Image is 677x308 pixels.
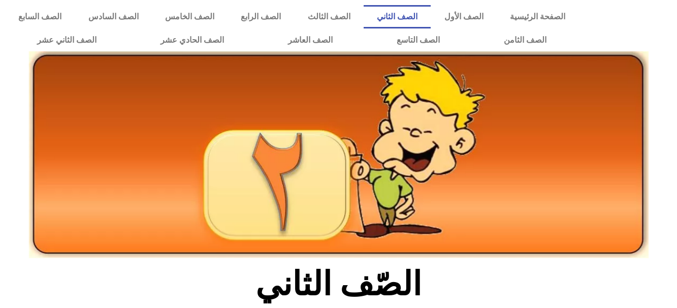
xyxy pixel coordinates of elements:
a: الصف الرابع [228,5,294,28]
a: الصف الثامن [472,28,578,52]
a: الصف الثالث [295,5,364,28]
a: الصف السادس [75,5,151,28]
a: الصف التاسع [365,28,472,52]
a: الصفحة الرئيسية [497,5,578,28]
a: الصف السابع [5,5,75,28]
a: الصف الثاني عشر [5,28,128,52]
h2: الصّف الثاني [171,264,506,304]
a: الصف الخامس [152,5,228,28]
a: الصف العاشر [256,28,365,52]
a: الصف الثاني [364,5,431,28]
a: الصف الأول [431,5,496,28]
a: الصف الحادي عشر [128,28,256,52]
